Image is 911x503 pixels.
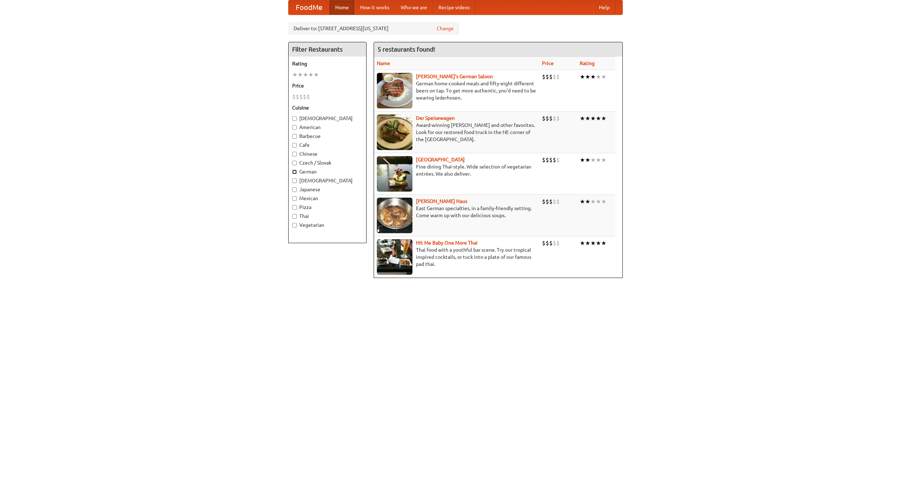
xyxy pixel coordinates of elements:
a: Who we are [395,0,433,15]
input: Vegetarian [292,223,297,228]
li: ★ [590,198,596,205]
input: American [292,125,297,130]
label: Chinese [292,150,363,157]
a: [PERSON_NAME]'s German Saloon [416,74,493,79]
li: ★ [596,198,601,205]
label: Pizza [292,204,363,211]
li: ★ [601,198,606,205]
label: [DEMOGRAPHIC_DATA] [292,177,363,184]
li: ★ [601,156,606,164]
p: Award-winning [PERSON_NAME] and other favorites. Look for our restored food truck in the NE corne... [377,122,536,143]
img: satay.jpg [377,156,412,192]
li: $ [546,198,549,205]
img: speisewagen.jpg [377,114,412,150]
input: [DEMOGRAPHIC_DATA] [292,116,297,121]
p: German home-cooked meals and fifty-eight different beers on tap. To get more authentic, you'd nee... [377,80,536,101]
li: ★ [596,239,601,247]
li: ★ [303,71,308,79]
a: Der Speisewagen [416,115,455,121]
li: ★ [590,239,596,247]
li: $ [553,198,556,205]
label: Vegetarian [292,221,363,229]
p: Thai food with a youthful bar scene. Try our tropical inspired cocktails, or tuck into a plate of... [377,246,536,268]
li: ★ [580,114,585,122]
label: American [292,124,363,131]
li: $ [556,114,560,122]
li: $ [556,156,560,164]
li: ★ [590,156,596,164]
img: esthers.jpg [377,73,412,108]
li: $ [549,73,553,81]
li: ★ [596,73,601,81]
li: ★ [585,156,590,164]
li: $ [546,156,549,164]
li: $ [542,198,546,205]
label: Mexican [292,195,363,202]
a: Hit Me Baby One More Thai [416,240,478,246]
li: $ [546,73,549,81]
li: $ [553,114,556,122]
input: Cafe [292,143,297,148]
li: $ [556,198,560,205]
input: Czech / Slovak [292,161,297,165]
li: $ [306,93,310,101]
li: $ [546,114,549,122]
input: Mexican [292,196,297,201]
a: Name [377,60,390,66]
li: $ [296,93,299,101]
ng-pluralize: 5 restaurants found! [378,46,435,53]
li: $ [542,156,546,164]
li: ★ [590,73,596,81]
img: babythai.jpg [377,239,412,275]
li: ★ [580,156,585,164]
h5: Rating [292,60,363,67]
li: ★ [601,114,606,122]
h4: Filter Restaurants [289,42,366,57]
li: ★ [297,71,303,79]
li: $ [553,156,556,164]
li: $ [542,114,546,122]
li: ★ [314,71,319,79]
label: Czech / Slovak [292,159,363,166]
li: ★ [596,156,601,164]
li: ★ [585,198,590,205]
a: Recipe videos [433,0,475,15]
li: ★ [585,114,590,122]
li: ★ [601,239,606,247]
a: Rating [580,60,595,66]
a: [PERSON_NAME] Haus [416,198,467,204]
li: ★ [308,71,314,79]
li: $ [542,239,546,247]
input: Thai [292,214,297,219]
input: Chinese [292,152,297,156]
input: Barbecue [292,134,297,139]
label: Barbecue [292,133,363,140]
input: Pizza [292,205,297,210]
input: [DEMOGRAPHIC_DATA] [292,178,297,183]
li: $ [303,93,306,101]
li: $ [549,114,553,122]
li: $ [556,239,560,247]
li: $ [292,93,296,101]
li: ★ [601,73,606,81]
li: $ [542,73,546,81]
p: East German specialties, in a family-friendly setting. Come warm up with our delicious soups. [377,205,536,219]
li: ★ [580,73,585,81]
p: Fine dining Thai-style. Wide selection of vegetarian entrées. We also deliver. [377,163,536,177]
h5: Cuisine [292,104,363,111]
a: FoodMe [289,0,330,15]
li: $ [553,73,556,81]
label: [DEMOGRAPHIC_DATA] [292,115,363,122]
li: ★ [590,114,596,122]
a: Change [437,25,454,32]
li: $ [556,73,560,81]
label: Japanese [292,186,363,193]
img: kohlhaus.jpg [377,198,412,233]
a: How it works [354,0,395,15]
li: $ [299,93,303,101]
li: ★ [580,239,585,247]
label: Cafe [292,141,363,149]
